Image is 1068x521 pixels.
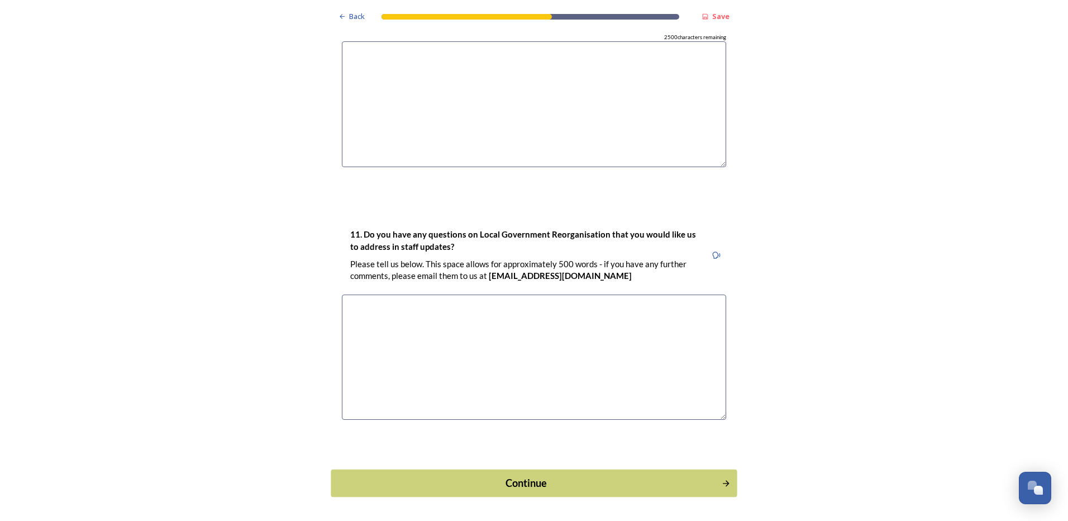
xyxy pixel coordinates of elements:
[712,11,730,21] strong: Save
[331,470,737,497] button: Continue
[337,476,716,491] div: Continue
[664,34,726,41] span: 2500 characters remaining
[1019,472,1051,504] button: Open Chat
[489,271,632,281] strong: [EMAIL_ADDRESS][DOMAIN_NAME]
[350,258,698,282] p: Please tell us below. This space allows for approximately 500 words - if you have any further com...
[350,229,698,251] strong: 11. Do you have any questions on Local Government Reorganisation that you would like us to addres...
[349,11,365,22] span: Back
